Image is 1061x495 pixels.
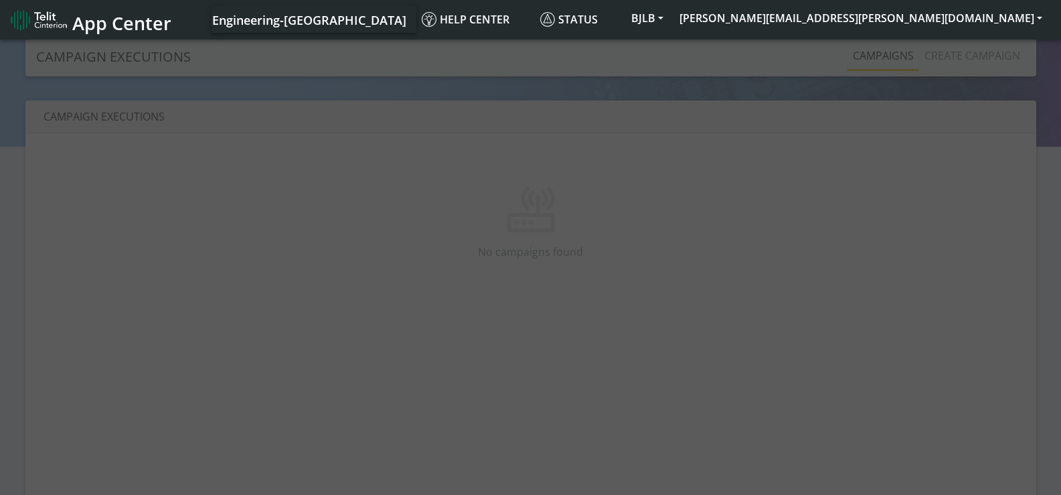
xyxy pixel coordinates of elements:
a: Your current platform instance [212,6,406,33]
img: logo-telit-cinterion-gw-new.png [11,9,67,31]
a: Help center [416,6,535,33]
img: status.svg [540,12,555,27]
button: BJLB [623,6,671,30]
a: App Center [11,5,169,34]
span: Engineering-[GEOGRAPHIC_DATA] [212,12,406,28]
a: Status [535,6,623,33]
img: knowledge.svg [422,12,436,27]
span: App Center [72,11,171,36]
span: Help center [422,12,509,27]
span: Status [540,12,598,27]
button: [PERSON_NAME][EMAIL_ADDRESS][PERSON_NAME][DOMAIN_NAME] [671,6,1050,30]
